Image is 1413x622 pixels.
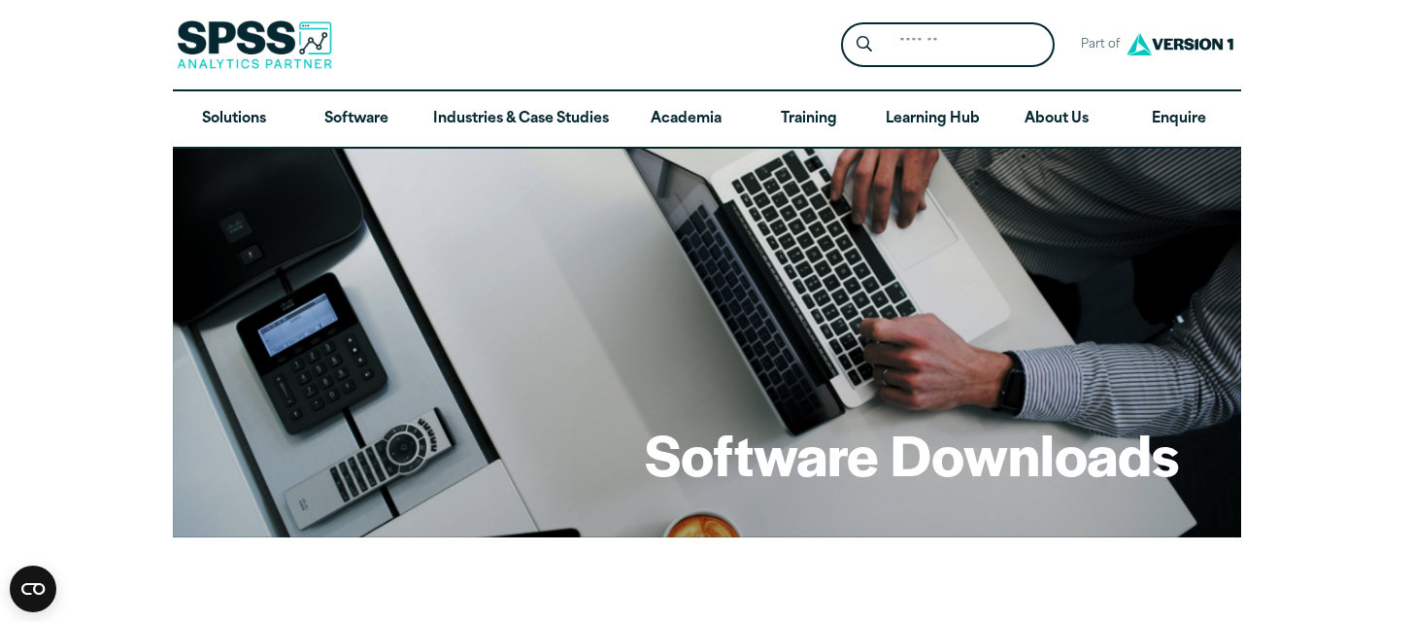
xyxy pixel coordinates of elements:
[295,91,418,148] a: Software
[645,416,1179,492] h1: Software Downloads
[1118,91,1240,148] a: Enquire
[418,91,624,148] a: Industries & Case Studies
[995,91,1118,148] a: About Us
[173,91,295,148] a: Solutions
[846,27,882,63] button: Search magnifying glass icon
[624,91,747,148] a: Academia
[870,91,995,148] a: Learning Hub
[857,36,872,52] svg: Search magnifying glass icon
[173,91,1241,148] nav: Desktop version of site main menu
[177,20,332,69] img: SPSS Analytics Partner
[747,91,869,148] a: Training
[1122,26,1238,62] img: Version1 Logo
[10,566,56,612] button: Open CMP widget
[1070,31,1122,59] span: Part of
[841,22,1055,68] form: Site Header Search Form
